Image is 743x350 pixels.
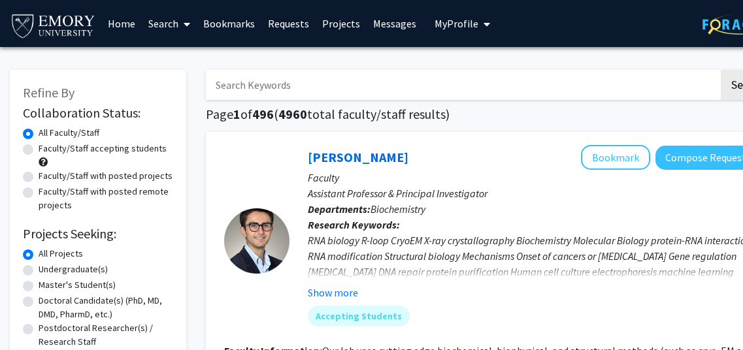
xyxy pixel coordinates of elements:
h2: Collaboration Status: [23,105,173,121]
img: Emory University Logo [10,10,97,40]
label: Postdoctoral Researcher(s) / Research Staff [39,321,173,349]
iframe: Chat [10,291,56,340]
b: Research Keywords: [308,218,400,231]
span: 1 [233,106,240,122]
button: Add Charles Bou-Nader to Bookmarks [581,145,650,170]
span: Biochemistry [371,202,425,215]
button: Show more [308,285,358,300]
a: Bookmarks [197,1,261,46]
label: Faculty/Staff accepting students [39,142,167,155]
b: Departments: [308,202,371,215]
span: 496 [252,106,274,122]
input: Search Keywords [206,70,719,100]
a: Requests [261,1,316,46]
label: All Faculty/Staff [39,126,99,140]
label: Doctoral Candidate(s) (PhD, MD, DMD, PharmD, etc.) [39,294,173,321]
span: Refine By [23,84,74,101]
a: Search [142,1,197,46]
a: Messages [367,1,423,46]
label: All Projects [39,247,83,261]
mat-chip: Accepting Students [308,306,410,326]
span: My Profile [435,17,478,30]
label: Master's Student(s) [39,278,116,292]
a: Projects [316,1,367,46]
label: Undergraduate(s) [39,262,108,276]
h2: Projects Seeking: [23,226,173,242]
span: 4960 [278,106,307,122]
label: Faculty/Staff with posted remote projects [39,185,173,212]
label: Faculty/Staff with posted projects [39,169,173,183]
a: [PERSON_NAME] [308,149,408,165]
a: Home [101,1,142,46]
